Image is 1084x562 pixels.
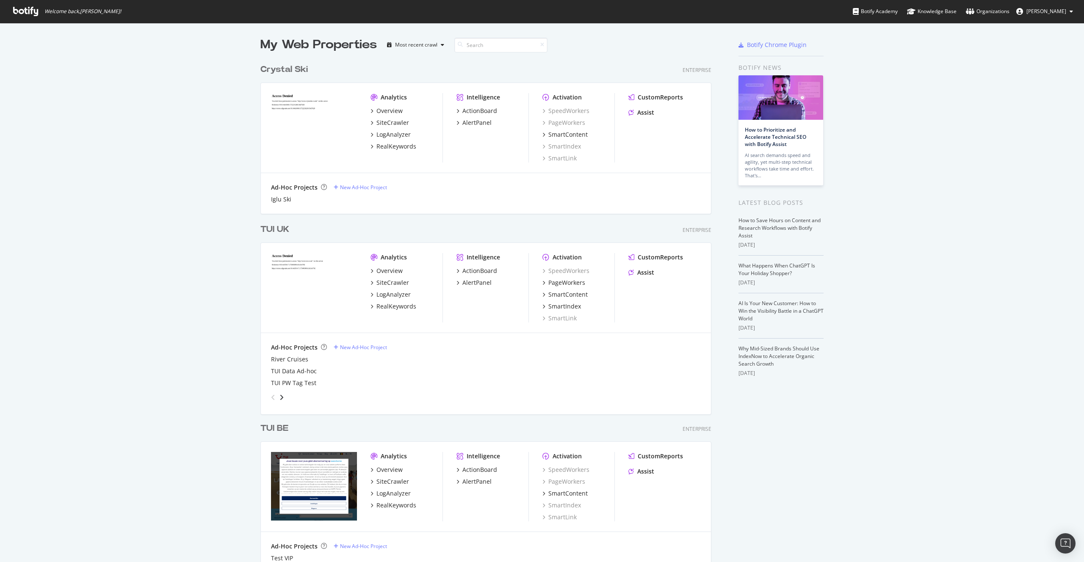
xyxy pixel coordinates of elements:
[271,183,318,192] div: Ad-Hoc Projects
[1009,5,1080,18] button: [PERSON_NAME]
[738,324,824,332] div: [DATE]
[467,253,500,262] div: Intelligence
[271,452,357,521] img: tui.be
[907,7,957,16] div: Knowledge Base
[381,93,407,102] div: Analytics
[462,278,492,287] div: AlertPanel
[542,466,589,474] a: SpeedWorkers
[371,290,411,299] a: LogAnalyzer
[548,278,585,287] div: PageWorkers
[395,42,437,47] div: Most recent crawl
[462,466,497,474] div: ActionBoard
[542,118,585,127] a: PageWorkers
[542,290,588,299] a: SmartContent
[553,253,582,262] div: Activation
[745,152,817,179] div: AI search demands speed and agility, yet multi-step technical workflows take time and effort. Tha...
[628,467,654,476] a: Assist
[279,393,285,402] div: angle-right
[371,118,409,127] a: SiteCrawler
[271,253,357,322] img: tui.co.uk
[44,8,121,15] span: Welcome back, [PERSON_NAME] !
[638,253,683,262] div: CustomReports
[548,290,588,299] div: SmartContent
[738,345,819,367] a: Why Mid-Sized Brands Should Use IndexNow to Accelerate Organic Search Growth
[553,452,582,460] div: Activation
[384,38,448,52] button: Most recent crawl
[683,226,711,234] div: Enterprise
[542,130,588,139] a: SmartContent
[371,107,403,115] a: Overview
[456,466,497,474] a: ActionBoard
[376,501,416,510] div: RealKeywords
[1055,533,1076,554] div: Open Intercom Messenger
[371,466,403,474] a: Overview
[638,93,683,102] div: CustomReports
[548,302,581,311] div: SmartIndex
[340,184,387,191] div: New Ad-Hoc Project
[376,466,403,474] div: Overview
[271,93,357,162] img: crystalski.co.uk
[1026,8,1066,15] span: Osman Khan
[467,93,500,102] div: Intelligence
[542,154,577,163] div: SmartLink
[738,41,807,49] a: Botify Chrome Plugin
[966,7,1009,16] div: Organizations
[637,467,654,476] div: Assist
[334,184,387,191] a: New Ad-Hoc Project
[268,391,279,404] div: angle-left
[340,543,387,550] div: New Ad-Hoc Project
[542,107,589,115] a: SpeedWorkers
[548,130,588,139] div: SmartContent
[738,300,824,322] a: AI Is Your New Customer: How to Win the Visibility Battle in a ChatGPT World
[542,314,577,322] a: SmartLink
[628,253,683,262] a: CustomReports
[462,267,497,275] div: ActionBoard
[747,41,807,49] div: Botify Chrome Plugin
[628,93,683,102] a: CustomReports
[548,489,588,498] div: SmartContent
[376,118,409,127] div: SiteCrawler
[738,369,824,377] div: [DATE]
[376,130,411,139] div: LogAnalyzer
[371,267,403,275] a: Overview
[738,262,815,277] a: What Happens When ChatGPT Is Your Holiday Shopper?
[542,142,581,151] div: SmartIndex
[376,290,411,299] div: LogAnalyzer
[334,344,387,351] a: New Ad-Hoc Project
[376,489,411,498] div: LogAnalyzer
[376,107,403,115] div: Overview
[745,126,806,148] a: How to Prioritize and Accelerate Technical SEO with Botify Assist
[542,477,585,486] a: PageWorkers
[376,477,409,486] div: SiteCrawler
[260,223,293,236] a: TUI UK
[738,279,824,287] div: [DATE]
[376,302,416,311] div: RealKeywords
[271,195,291,204] a: Iglu Ski
[376,278,409,287] div: SiteCrawler
[456,107,497,115] a: ActionBoard
[260,63,311,76] a: Crystal Ski
[271,379,316,387] a: TUI PW Tag Test
[462,477,492,486] div: AlertPanel
[271,542,318,551] div: Ad-Hoc Projects
[542,513,577,521] a: SmartLink
[381,452,407,460] div: Analytics
[371,477,409,486] a: SiteCrawler
[260,63,308,76] div: Crystal Ski
[628,108,654,117] a: Assist
[456,267,497,275] a: ActionBoard
[454,38,548,52] input: Search
[271,367,317,375] a: TUI Data Ad-hoc
[456,477,492,486] a: AlertPanel
[628,268,654,277] a: Assist
[462,107,497,115] div: ActionBoard
[260,422,288,435] div: TUI BE
[371,501,416,510] a: RealKeywords
[738,75,823,120] img: How to Prioritize and Accelerate Technical SEO with Botify Assist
